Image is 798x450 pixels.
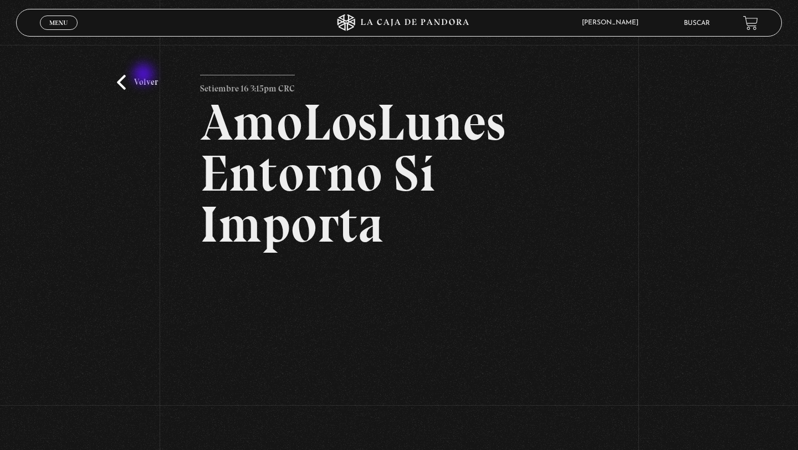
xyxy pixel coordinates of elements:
[576,19,649,26] span: [PERSON_NAME]
[200,97,598,250] h2: AmoLosLunes Entorno Sí Importa
[117,75,158,90] a: Volver
[743,16,758,30] a: View your shopping cart
[49,19,68,26] span: Menu
[684,20,710,27] a: Buscar
[46,29,72,37] span: Cerrar
[200,75,295,97] p: Setiembre 16 3:15pm CRC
